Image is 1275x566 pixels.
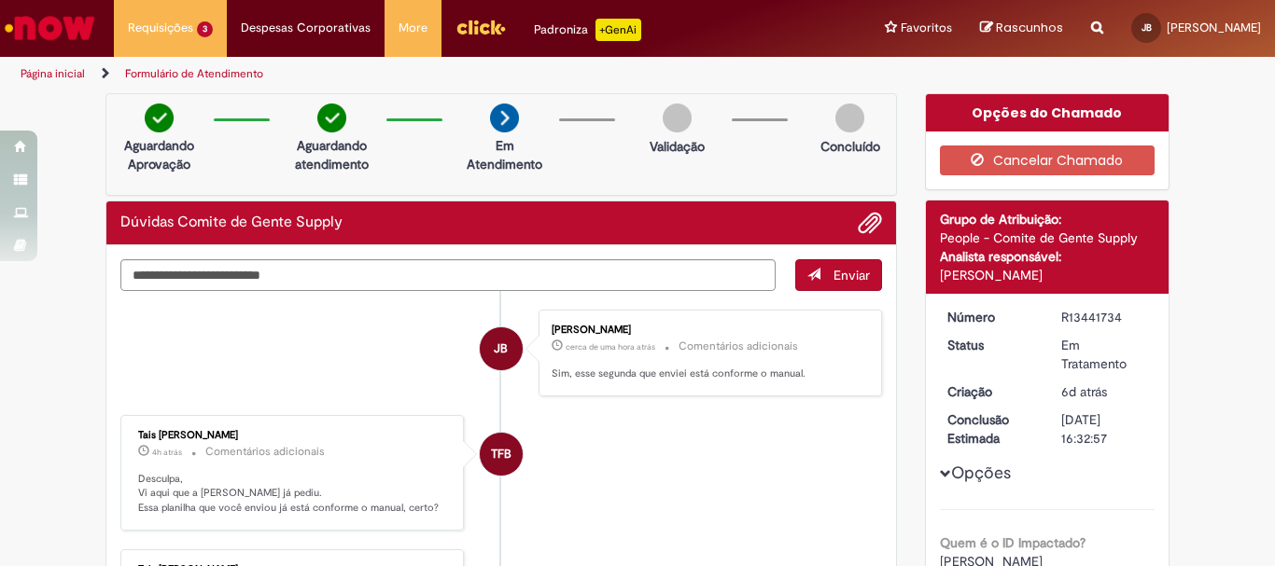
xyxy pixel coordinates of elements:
[933,336,1048,354] dt: Status
[940,534,1086,551] b: Quem é o ID Impactado?
[566,341,655,352] span: cerca de uma hora atrás
[534,19,641,41] div: Padroniza
[858,211,882,235] button: Adicionar anexos
[494,326,508,371] span: JB
[552,366,862,381] p: Sim, esse segunda que enviei está conforme o manual.
[1061,308,1148,326] div: R13441734
[940,247,1156,266] div: Analista responsável:
[1061,383,1107,400] time: 23/08/2025 10:16:21
[459,136,550,173] p: Em Atendimento
[901,19,952,37] span: Favoritos
[980,20,1063,37] a: Rascunhos
[2,9,98,47] img: ServiceNow
[152,447,182,458] span: 4h atrás
[940,210,1156,228] div: Grupo de Atribuição:
[399,19,427,37] span: More
[1142,21,1152,34] span: JB
[940,266,1156,284] div: [PERSON_NAME]
[120,259,776,291] textarea: Digite sua mensagem aqui...
[205,444,325,460] small: Comentários adicionais
[552,324,862,336] div: [PERSON_NAME]
[120,214,343,231] h2: Dúvidas Comite de Gente Supply Histórico de tíquete
[566,341,655,352] time: 28/08/2025 14:52:47
[835,104,864,132] img: img-circle-grey.png
[138,472,449,516] p: Desculpa, Vi aqui que a [PERSON_NAME] já pediu. Essa planilha que você enviou já está conforme o ...
[650,137,705,156] p: Validação
[926,94,1170,131] div: Opções do Chamado
[455,13,506,41] img: click_logo_yellow_360x200.png
[996,19,1063,36] span: Rascunhos
[287,136,377,173] p: Aguardando atendimento
[241,19,371,37] span: Despesas Corporativas
[663,104,692,132] img: img-circle-grey.png
[152,447,182,458] time: 28/08/2025 12:04:59
[933,308,1048,326] dt: Número
[480,433,523,476] div: Tais Folhadella Barbosa Bellagamba
[933,382,1048,401] dt: Criação
[1061,410,1148,448] div: [DATE] 16:32:57
[834,267,870,283] span: Enviar
[491,432,511,476] span: TFB
[1167,20,1261,35] span: [PERSON_NAME]
[1061,383,1107,400] span: 6d atrás
[197,21,213,37] span: 3
[14,57,836,91] ul: Trilhas de página
[138,430,449,441] div: Tais [PERSON_NAME]
[933,410,1048,448] dt: Conclusão Estimada
[480,327,523,370] div: Juliana Glaudencio Sardinha Barbosa
[128,19,193,37] span: Requisições
[1061,382,1148,401] div: 23/08/2025 10:16:21
[940,228,1156,247] div: People - Comite de Gente Supply
[595,19,641,41] p: +GenAi
[679,338,798,354] small: Comentários adicionais
[940,145,1156,175] button: Cancelar Chamado
[21,66,85,81] a: Página inicial
[125,66,263,81] a: Formulário de Atendimento
[145,104,174,132] img: check-circle-green.png
[1061,336,1148,373] div: Em Tratamento
[317,104,346,132] img: check-circle-green.png
[490,104,519,132] img: arrow-next.png
[795,259,882,291] button: Enviar
[820,137,880,156] p: Concluído
[114,136,204,173] p: Aguardando Aprovação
